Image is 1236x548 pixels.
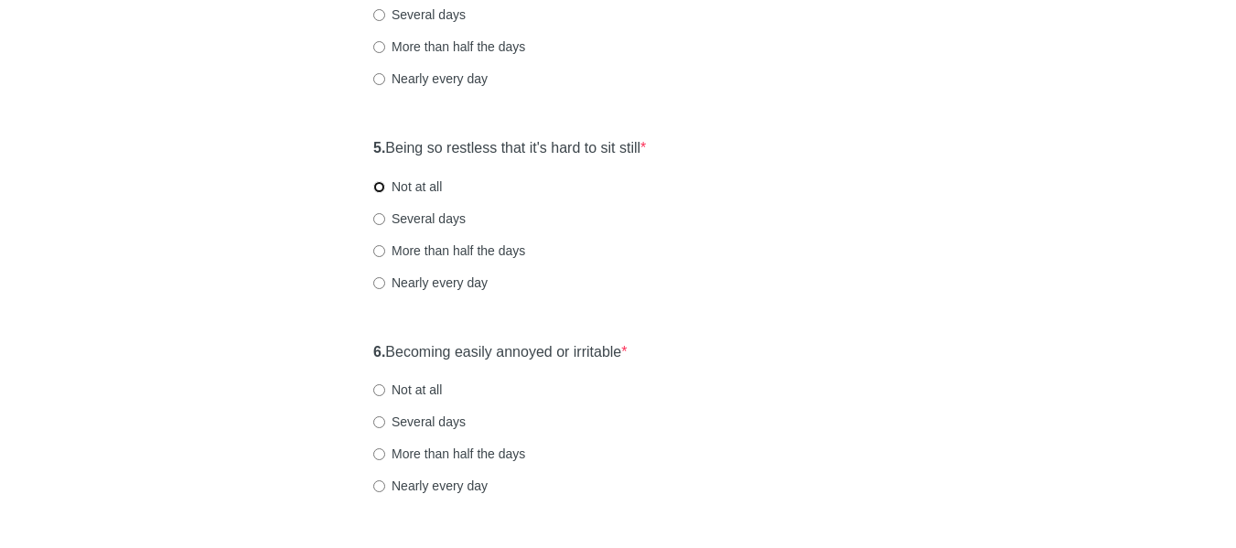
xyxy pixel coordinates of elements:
[373,177,442,196] label: Not at all
[373,381,442,399] label: Not at all
[373,445,525,463] label: More than half the days
[373,245,385,257] input: More than half the days
[373,140,385,156] strong: 5.
[373,213,385,225] input: Several days
[373,210,466,228] label: Several days
[373,480,385,492] input: Nearly every day
[373,477,488,495] label: Nearly every day
[373,344,385,360] strong: 6.
[373,38,525,56] label: More than half the days
[373,274,488,292] label: Nearly every day
[373,342,628,363] label: Becoming easily annoyed or irritable
[373,138,646,159] label: Being so restless that it's hard to sit still
[373,73,385,85] input: Nearly every day
[373,277,385,289] input: Nearly every day
[373,9,385,21] input: Several days
[373,416,385,428] input: Several days
[373,413,466,431] label: Several days
[373,181,385,193] input: Not at all
[373,242,525,260] label: More than half the days
[373,70,488,88] label: Nearly every day
[373,448,385,460] input: More than half the days
[373,384,385,396] input: Not at all
[373,5,466,24] label: Several days
[373,41,385,53] input: More than half the days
